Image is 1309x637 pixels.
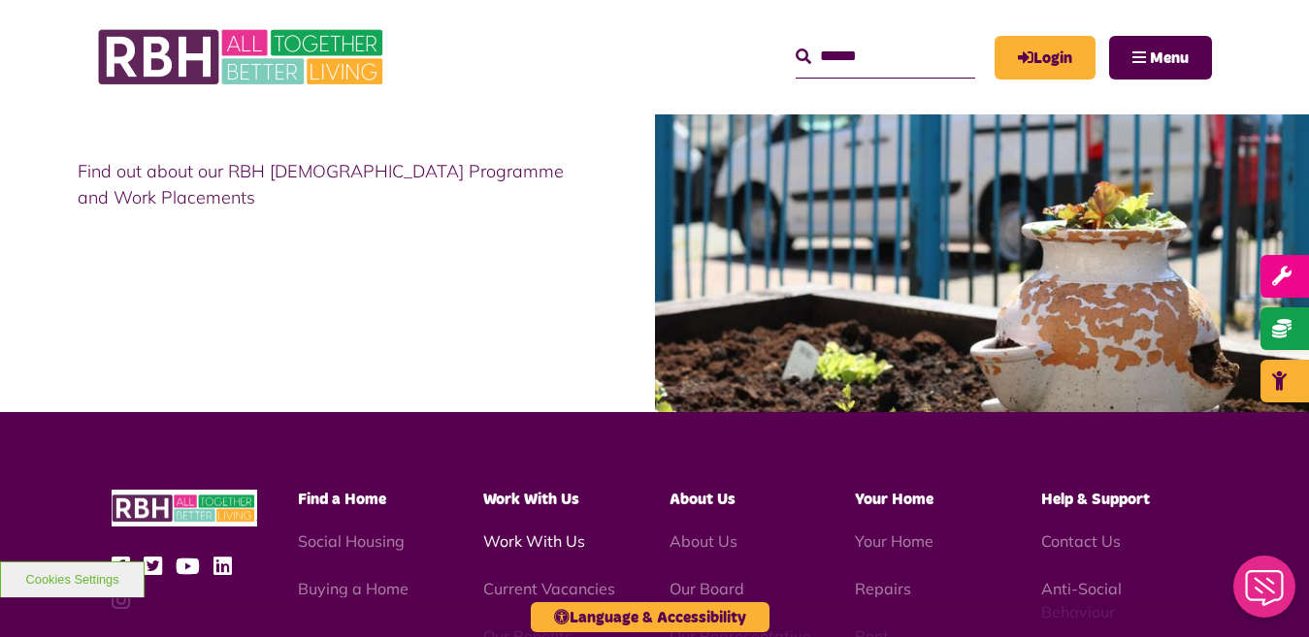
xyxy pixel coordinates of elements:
button: Navigation [1109,36,1212,80]
span: Your Home [855,492,933,507]
span: Find a Home [298,492,386,507]
img: RBH [97,19,388,95]
a: Our Board [670,579,744,598]
a: Current Vacancies [483,579,615,598]
a: MyRBH [995,36,1096,80]
img: RBH [112,490,257,527]
a: Your Home [855,531,933,551]
a: Repairs [855,579,911,598]
a: Social Housing - open in a new tab [298,531,405,551]
button: Language & Accessibility [531,602,769,632]
p: Find out about our RBH [DEMOGRAPHIC_DATA] Programme and Work Placements [78,158,577,210]
a: Contact Us [1041,531,1121,551]
span: Menu [1150,50,1189,66]
span: About Us [670,492,736,507]
input: Search [796,36,975,78]
a: Work With Us [483,531,585,551]
a: Anti-Social Behaviour [1041,579,1122,621]
iframe: Netcall Web Assistant for live chat [1222,550,1309,637]
span: Work With Us [483,492,579,507]
a: Buying a Home [298,579,409,598]
a: About Us [670,531,737,551]
span: Help & Support [1041,492,1150,507]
